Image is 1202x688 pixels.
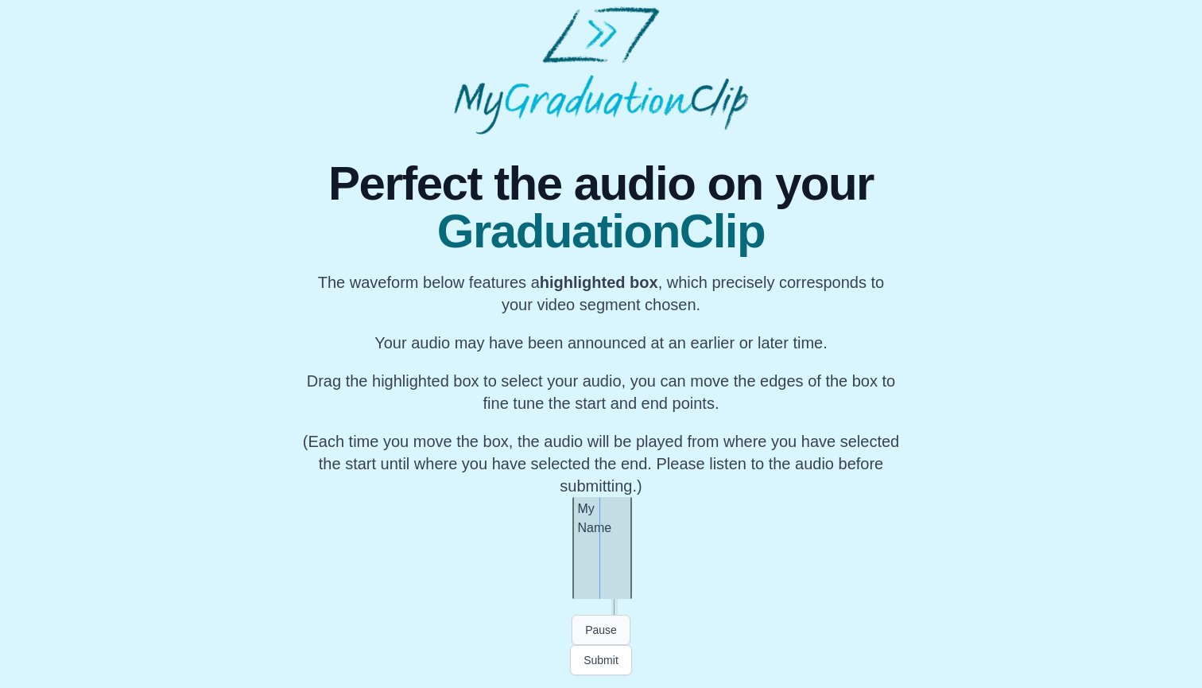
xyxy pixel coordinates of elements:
b: highlighted box [540,274,658,291]
p: (Each time you move the box, the audio will be played from where you have selected the start unti... [300,430,901,497]
button: Pause [572,615,630,645]
span: Perfect the audio on your [300,160,901,208]
p: Your audio may have been announced at an earlier or later time. [300,332,901,354]
span: GraduationClip [300,208,901,255]
button: Submit [570,645,632,675]
img: MyGraduationClip [454,6,748,134]
p: The waveform below features a , which precisely corresponds to your video segment chosen. [300,271,901,316]
p: Drag the highlighted box to select your audio, you can move the edges of the box to fine tune the... [300,370,901,414]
